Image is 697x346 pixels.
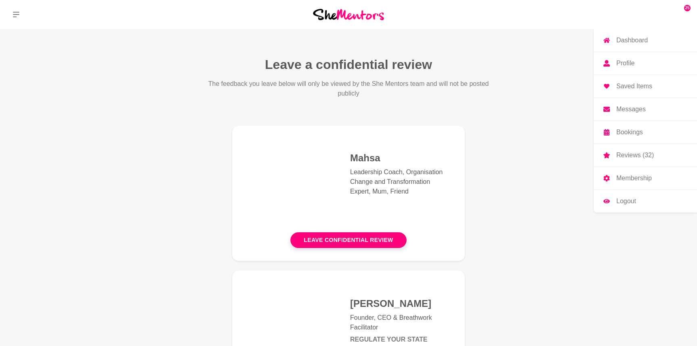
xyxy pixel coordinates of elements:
button: Leave confidential review [290,232,406,248]
img: Hema Prashar [668,5,687,24]
a: Profile [594,52,697,75]
a: Hema Prashar25DashboardProfileSaved ItemsMessagesBookingsReviews (32)MembershipLogout [668,5,687,24]
p: Logout [616,198,636,204]
img: She Mentors Logo [313,9,384,20]
a: Bookings [594,121,697,144]
p: Membership [616,175,652,181]
h6: Regulate Your State [350,336,445,344]
h4: [PERSON_NAME] [350,298,445,310]
p: Messages [616,106,646,113]
h4: Mahsa [350,152,445,164]
p: Bookings [616,129,643,135]
a: Saved Items [594,75,697,98]
p: Reviews (32) [616,152,654,158]
p: Saved Items [616,83,652,90]
p: The feedback you leave below will only be viewed by the She Mentors team and will not be posted p... [207,79,490,98]
p: Dashboard [616,37,648,44]
p: Leadership Coach, Organisation Change and Transformation Expert, Mum, Friend [350,167,445,196]
p: Profile [616,60,634,67]
a: Dashboard [594,29,697,52]
p: Founder, CEO & Breathwork Facilitator [350,313,445,332]
a: Reviews (32) [594,144,697,167]
a: Messages [594,98,697,121]
span: 25 [684,5,691,11]
h1: Leave a confidential review [265,56,432,73]
a: MahsaLeadership Coach, Organisation Change and Transformation Expert, Mum, FriendLeave confidenti... [232,126,465,261]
